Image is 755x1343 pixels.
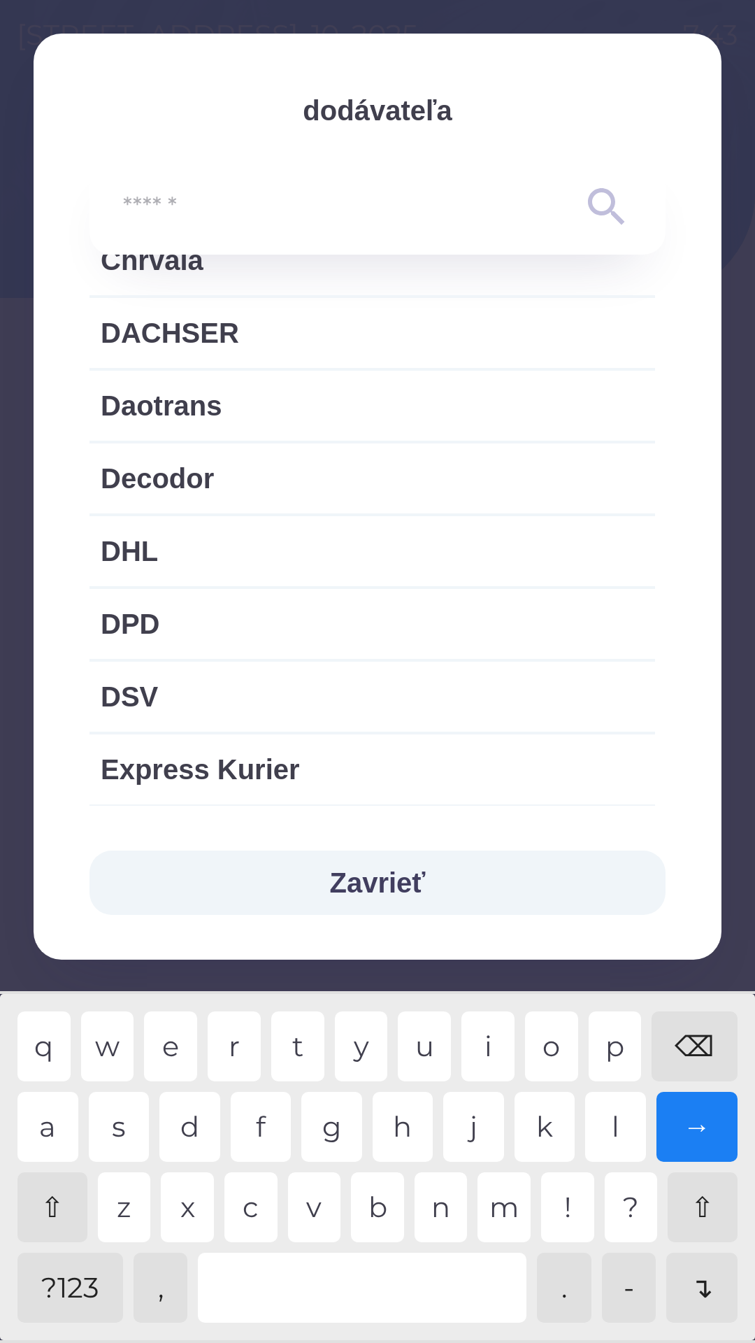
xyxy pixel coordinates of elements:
[89,851,666,915] button: Zavrieť
[101,603,644,645] span: DPD
[101,530,644,572] span: DHL
[89,734,655,804] div: Express Kurier
[101,312,644,354] span: DACHSER
[89,662,655,732] div: DSV
[89,371,655,441] div: Daotrans
[89,298,655,368] div: DACHSER
[101,239,644,281] span: Chrvala
[101,385,644,427] span: Daotrans
[89,90,666,132] p: dodávateľa
[89,589,655,659] div: DPD
[89,516,655,586] div: DHL
[89,225,655,295] div: Chrvala
[101,748,644,790] span: Express Kurier
[101,457,644,499] span: Decodor
[89,443,655,513] div: Decodor
[101,676,644,718] span: DSV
